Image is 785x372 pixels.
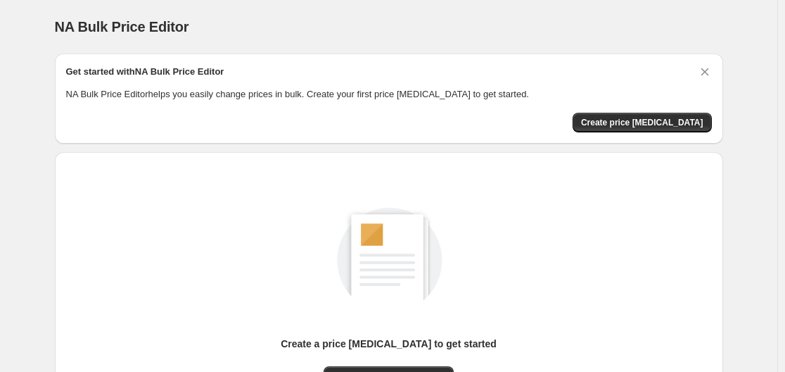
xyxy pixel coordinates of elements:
button: Create price change job [573,113,712,132]
p: Create a price [MEDICAL_DATA] to get started [281,337,497,351]
h2: Get started with NA Bulk Price Editor [66,65,224,79]
p: NA Bulk Price Editor helps you easily change prices in bulk. Create your first price [MEDICAL_DAT... [66,87,712,101]
button: Dismiss card [698,65,712,79]
span: Create price [MEDICAL_DATA] [581,117,703,128]
span: NA Bulk Price Editor [55,19,189,35]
